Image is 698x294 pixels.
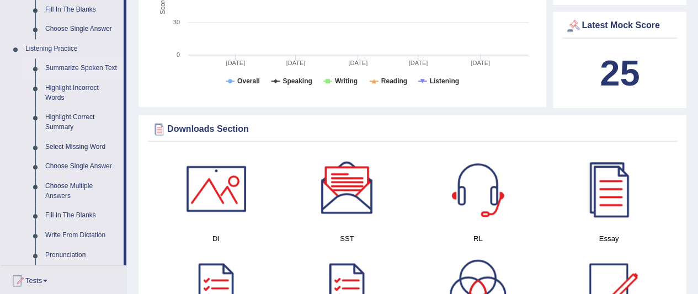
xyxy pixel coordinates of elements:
[565,18,674,34] div: Latest Mock Score
[40,19,124,39] a: Choose Single Answer
[40,137,124,157] a: Select Missing Word
[226,60,245,66] tspan: [DATE]
[381,77,407,85] tspan: Reading
[20,39,124,59] a: Listening Practice
[151,121,674,137] div: Downloads Section
[40,78,124,108] a: Highlight Incorrect Words
[549,233,669,244] h4: Essay
[40,245,124,265] a: Pronunciation
[40,108,124,137] a: Highlight Correct Summary
[283,77,312,85] tspan: Speaking
[156,233,276,244] h4: DI
[409,60,428,66] tspan: [DATE]
[40,206,124,226] a: Fill In The Blanks
[40,177,124,206] a: Choose Multiple Answers
[335,77,358,85] tspan: Writing
[237,77,260,85] tspan: Overall
[40,226,124,245] a: Write From Dictation
[348,60,367,66] tspan: [DATE]
[40,58,124,78] a: Summarize Spoken Text
[40,157,124,177] a: Choose Single Answer
[1,265,126,293] a: Tests
[287,233,407,244] h4: SST
[430,77,459,85] tspan: Listening
[177,51,180,58] text: 0
[286,60,306,66] tspan: [DATE]
[418,233,538,244] h4: RL
[600,53,640,93] b: 25
[173,19,180,25] text: 30
[471,60,490,66] tspan: [DATE]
